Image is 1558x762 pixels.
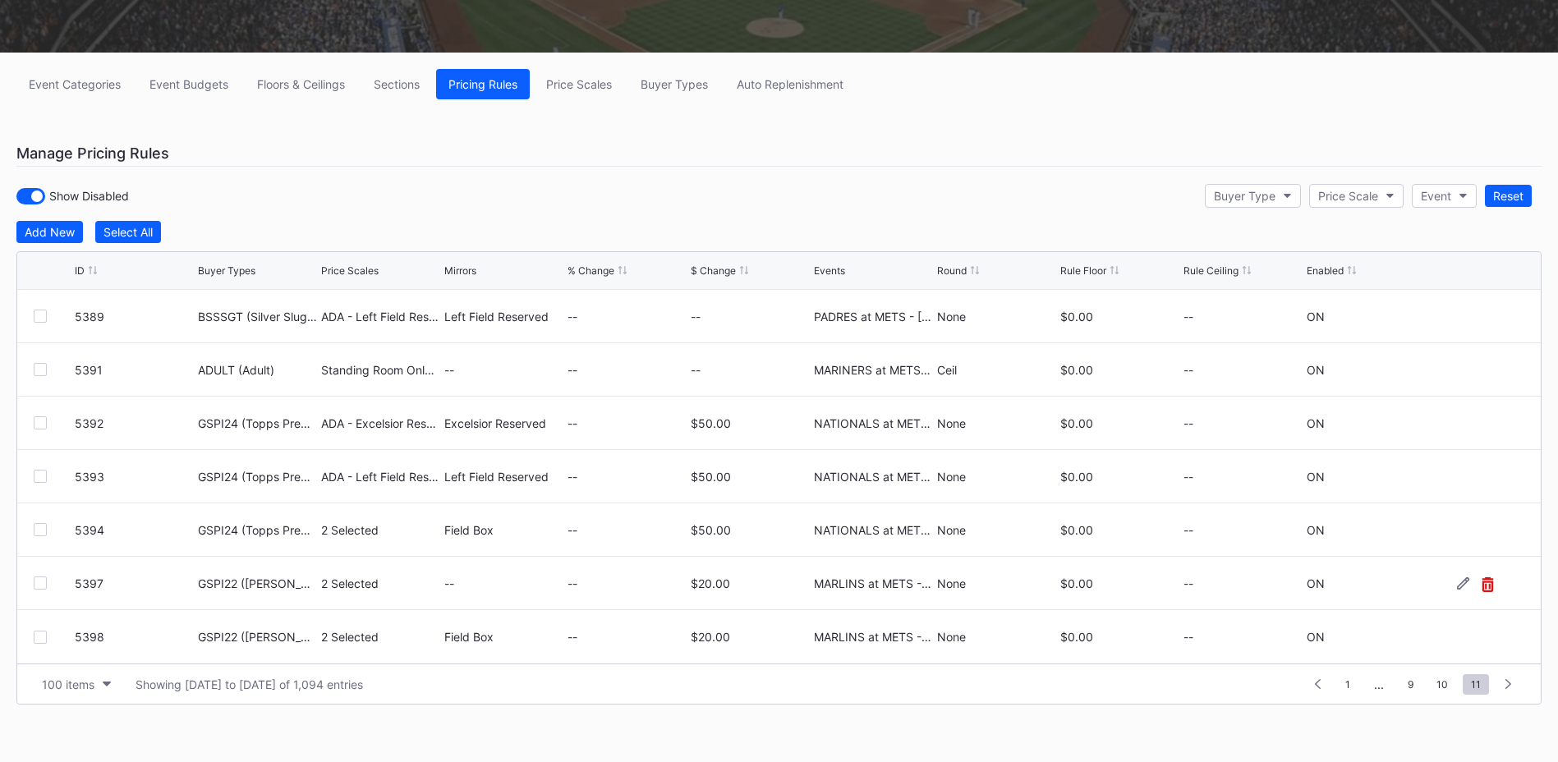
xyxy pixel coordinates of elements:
[691,630,810,644] div: $20.00
[444,523,563,537] div: Field Box
[737,77,843,91] div: Auto Replenishment
[1183,363,1303,377] div: --
[1060,630,1179,644] div: $0.00
[16,140,1542,167] div: Manage Pricing Rules
[198,310,317,324] div: BSSSGT (Silver Sluggers - Single Game)
[568,576,687,590] div: --
[1463,674,1489,695] span: 11
[95,221,161,243] button: Select All
[75,264,85,277] div: ID
[34,673,119,695] button: 100 items
[937,470,1056,484] div: None
[444,363,563,377] div: --
[1309,184,1404,208] button: Price Scale
[444,576,563,590] div: --
[937,363,1056,377] div: Ceil
[321,310,440,324] div: ADA - Left Field Reserved (6733)
[1307,576,1325,590] div: ON
[1060,310,1179,324] div: $0.00
[568,630,687,644] div: --
[75,470,194,484] div: 5393
[568,416,687,430] div: --
[444,630,563,644] div: Field Box
[29,77,121,91] div: Event Categories
[1318,189,1378,203] div: Price Scale
[321,363,440,377] div: Standing Room Only (5576)
[444,470,563,484] div: Left Field Reserved
[814,523,933,537] div: NATIONALS at METS - [DATE]
[436,69,530,99] button: Pricing Rules
[1183,470,1303,484] div: --
[321,630,440,644] div: 2 Selected
[937,576,1056,590] div: None
[137,69,241,99] a: Event Budgets
[568,470,687,484] div: --
[198,630,317,644] div: GSPI22 ([PERSON_NAME] HR Rec TS Offer)
[937,416,1056,430] div: None
[691,416,810,430] div: $50.00
[1060,363,1179,377] div: $0.00
[1307,523,1325,537] div: ON
[724,69,856,99] a: Auto Replenishment
[1183,310,1303,324] div: --
[1307,470,1325,484] div: ON
[628,69,720,99] button: Buyer Types
[1183,630,1303,644] div: --
[136,677,363,691] div: Showing [DATE] to [DATE] of 1,094 entries
[1214,189,1275,203] div: Buyer Type
[568,523,687,537] div: --
[1362,677,1396,691] div: ...
[448,77,517,91] div: Pricing Rules
[1412,184,1477,208] button: Event
[75,630,194,644] div: 5398
[937,264,967,277] div: Round
[444,264,476,277] div: Mirrors
[937,523,1056,537] div: None
[691,363,810,377] div: --
[321,264,379,277] div: Price Scales
[16,69,133,99] button: Event Categories
[75,576,194,590] div: 5397
[1399,674,1422,695] span: 9
[198,416,317,430] div: GSPI24 (Topps Premium Card Offer)
[444,310,563,324] div: Left Field Reserved
[321,470,440,484] div: ADA - Left Field Reserved (6733)
[321,576,440,590] div: 2 Selected
[814,310,933,324] div: PADRES at METS - [DATE]
[42,677,94,691] div: 100 items
[1060,416,1179,430] div: $0.00
[1428,674,1456,695] span: 10
[691,310,810,324] div: --
[25,225,75,239] div: Add New
[257,77,345,91] div: Floors & Ceilings
[937,630,1056,644] div: None
[444,416,563,430] div: Excelsior Reserved
[1060,523,1179,537] div: $0.00
[814,363,933,377] div: MARINERS at METS - [DATE]
[1307,310,1325,324] div: ON
[1307,264,1344,277] div: Enabled
[75,310,194,324] div: 5389
[814,576,933,590] div: MARLINS at METS - [DATE]
[568,264,614,277] div: % Change
[1183,523,1303,537] div: --
[75,416,194,430] div: 5392
[568,363,687,377] div: --
[691,470,810,484] div: $50.00
[245,69,357,99] a: Floors & Ceilings
[1060,576,1179,590] div: $0.00
[937,310,1056,324] div: None
[814,264,845,277] div: Events
[198,523,317,537] div: GSPI24 (Topps Premium Card Offer)
[374,77,420,91] div: Sections
[1307,416,1325,430] div: ON
[361,69,432,99] button: Sections
[814,630,933,644] div: MARLINS at METS - [DATE]
[814,470,933,484] div: NATIONALS at METS - [DATE]
[198,470,317,484] div: GSPI24 (Topps Premium Card Offer)
[1183,576,1303,590] div: --
[16,188,129,204] div: Show Disabled
[1337,674,1358,695] span: 1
